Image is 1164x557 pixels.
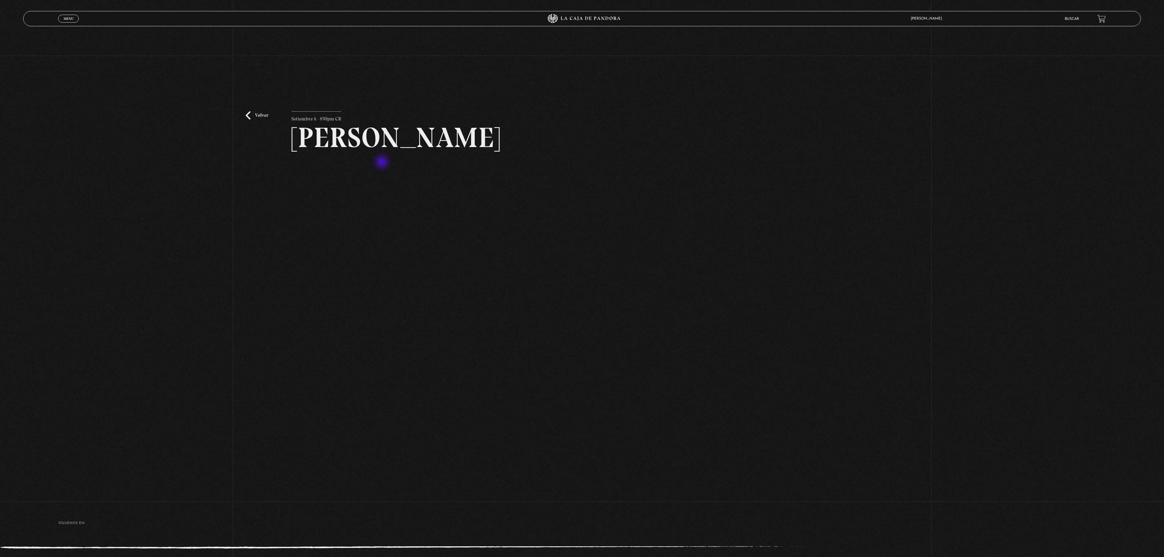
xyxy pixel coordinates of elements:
h2: [PERSON_NAME] [291,124,873,152]
p: Setiembre 4 - 830pm CR [291,111,341,124]
a: Buscar [1065,17,1079,21]
span: Cerrar [61,22,76,26]
iframe: Dailymotion video player – MARIA GABRIELA PROGRAMA [291,161,873,488]
span: [PERSON_NAME] [908,17,948,20]
a: View your shopping cart [1097,15,1106,23]
h4: SÍguenos en: [58,522,1106,525]
a: Volver [246,111,268,120]
span: Menu [64,17,74,20]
